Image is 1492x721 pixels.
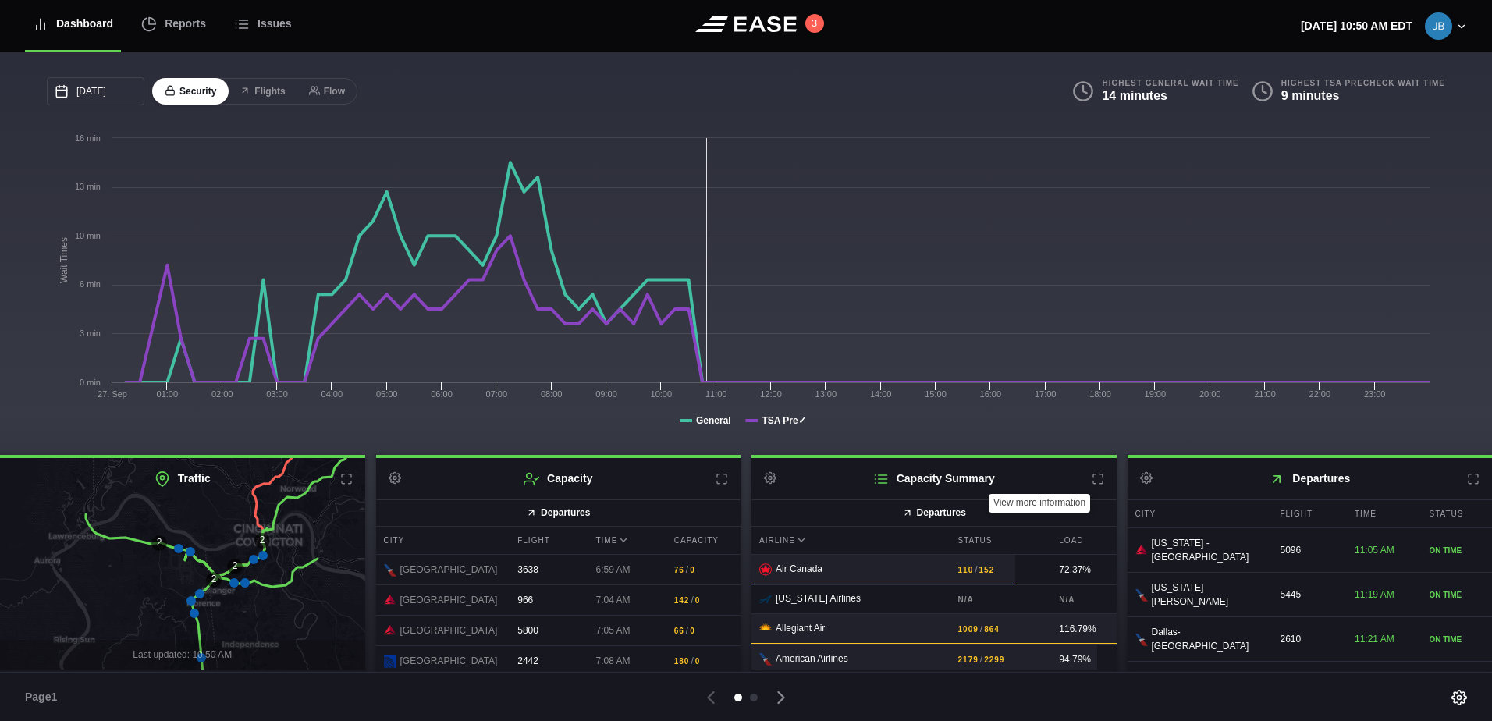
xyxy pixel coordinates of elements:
[98,389,127,399] tspan: 27. Sep
[1355,634,1394,645] span: 11:21 AM
[1273,624,1344,654] div: 2610
[980,652,982,666] span: /
[595,595,630,606] span: 7:04 AM
[80,329,101,338] tspan: 3 min
[925,389,947,399] text: 15:00
[266,389,288,399] text: 03:00
[254,533,270,549] div: 2
[1102,78,1238,88] b: Highest General Wait Time
[80,279,101,289] tspan: 6 min
[595,564,630,575] span: 6:59 AM
[1128,500,1269,527] div: City
[980,622,982,636] span: /
[151,535,167,551] div: 2
[1145,389,1167,399] text: 19:00
[1430,545,1485,556] div: ON TIME
[1059,563,1108,577] div: 72.37%
[1152,581,1261,609] span: [US_STATE][PERSON_NAME]
[691,593,693,607] span: /
[950,527,1048,554] div: Status
[376,499,741,527] button: Departures
[958,654,979,666] b: 2179
[958,564,974,576] b: 110
[510,527,584,554] div: Flight
[1301,18,1412,34] p: [DATE] 10:50 AM EDT
[1309,389,1331,399] text: 22:00
[431,389,453,399] text: 06:00
[400,654,498,668] span: [GEOGRAPHIC_DATA]
[1152,625,1261,653] span: Dallas-[GEOGRAPHIC_DATA]
[1281,89,1340,102] b: 9 minutes
[47,77,144,105] input: mm/dd/yyyy
[705,389,727,399] text: 11:00
[776,653,848,664] span: American Airlines
[510,646,584,676] div: 2442
[588,527,662,554] div: Time
[1059,594,1108,606] b: N/A
[75,133,101,143] tspan: 16 min
[1430,634,1485,645] div: ON TIME
[595,655,630,666] span: 7:08 AM
[1355,589,1394,600] span: 11:19 AM
[1089,389,1111,399] text: 18:00
[975,563,977,577] span: /
[206,572,222,588] div: 2
[958,623,979,635] b: 1009
[25,689,64,705] span: Page 1
[666,527,741,554] div: Capacity
[376,527,506,554] div: City
[157,389,179,399] text: 01:00
[541,389,563,399] text: 08:00
[691,654,693,668] span: /
[979,564,995,576] b: 152
[760,389,782,399] text: 12:00
[1430,589,1485,601] div: ON TIME
[297,78,357,105] button: Flow
[751,527,947,554] div: Airline
[80,378,101,387] tspan: 0 min
[751,499,1117,527] button: Departures
[870,389,892,399] text: 14:00
[400,563,498,577] span: [GEOGRAPHIC_DATA]
[651,389,673,399] text: 10:00
[1364,389,1386,399] text: 23:00
[1059,622,1108,636] div: 116.79%
[321,389,343,399] text: 04:00
[510,585,584,615] div: 966
[984,654,1004,666] b: 2299
[690,625,695,637] b: 0
[958,594,1040,606] b: N/A
[1273,580,1344,609] div: 5445
[1355,545,1394,556] span: 11:05 AM
[695,595,701,606] b: 0
[776,563,822,574] span: Air Canada
[1281,78,1445,88] b: Highest TSA PreCheck Wait Time
[751,458,1117,499] h2: Capacity Summary
[815,389,837,399] text: 13:00
[595,389,617,399] text: 09:00
[762,415,805,426] tspan: TSA Pre✓
[1199,389,1221,399] text: 20:00
[696,415,731,426] tspan: General
[1102,89,1167,102] b: 14 minutes
[1273,669,1344,698] div: 3485
[1347,500,1418,527] div: Time
[1035,389,1057,399] text: 17:00
[59,237,69,283] tspan: Wait Times
[211,389,233,399] text: 02:00
[152,78,229,105] button: Security
[75,231,101,240] tspan: 10 min
[1051,527,1116,554] div: Load
[486,389,508,399] text: 07:00
[674,655,690,667] b: 180
[1273,535,1344,565] div: 5096
[510,616,584,645] div: 5800
[686,623,688,638] span: /
[510,555,584,584] div: 3638
[1059,652,1108,666] div: 94.79%
[400,623,498,638] span: [GEOGRAPHIC_DATA]
[686,563,688,577] span: /
[1273,500,1344,527] div: Flight
[75,182,101,191] tspan: 13 min
[980,389,1002,399] text: 16:00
